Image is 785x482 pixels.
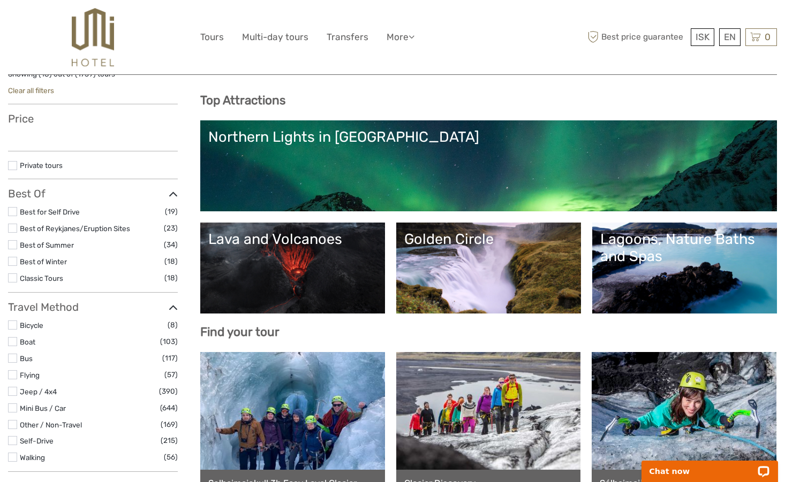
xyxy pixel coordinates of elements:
[20,321,43,330] a: Bicycle
[161,434,178,447] span: (215)
[161,418,178,431] span: (169)
[200,325,280,339] b: Find your tour
[20,161,63,170] a: Private tours
[20,354,33,363] a: Bus
[20,241,74,249] a: Best of Summer
[200,29,224,45] a: Tours
[160,402,178,414] span: (644)
[20,387,57,396] a: Jeep / 4x4
[696,32,709,42] span: ISK
[164,272,178,284] span: (18)
[72,8,114,66] img: 526-1e775aa5-7374-4589-9d7e-5793fb20bdfc_logo_big.jpg
[164,239,178,251] span: (34)
[165,205,178,218] span: (19)
[200,93,285,108] b: Top Attractions
[387,29,414,45] a: More
[168,319,178,331] span: (8)
[20,224,130,233] a: Best of Reykjanes/Eruption Sites
[20,257,67,266] a: Best of Winter
[208,128,769,203] a: Northern Lights in [GEOGRAPHIC_DATA]
[8,69,178,86] div: Showing ( ) out of ( ) tours
[160,335,178,348] span: (103)
[162,352,178,364] span: (117)
[20,404,66,412] a: Mini Bus / Car
[600,231,769,305] a: Lagoons, Nature Baths and Spas
[159,385,178,397] span: (390)
[763,32,772,42] span: 0
[20,420,82,429] a: Other / Non-Travel
[242,29,308,45] a: Multi-day tours
[8,187,178,200] h3: Best Of
[164,451,178,463] span: (56)
[8,86,54,95] a: Clear all filters
[164,222,178,234] span: (23)
[719,28,741,46] div: EN
[327,29,368,45] a: Transfers
[20,208,80,216] a: Best for Self Drive
[20,437,54,445] a: Self-Drive
[164,369,178,381] span: (57)
[600,231,769,265] div: Lagoons, Nature Baths and Spas
[585,28,688,46] span: Best price guarantee
[208,231,377,305] a: Lava and Volcanoes
[20,453,45,462] a: Walking
[20,371,40,379] a: Flying
[20,338,35,346] a: Boat
[20,274,63,282] a: Classic Tours
[208,128,769,146] div: Northern Lights in [GEOGRAPHIC_DATA]
[8,301,178,313] h3: Travel Method
[404,231,573,305] a: Golden Circle
[404,231,573,248] div: Golden Circle
[635,448,785,482] iframe: LiveChat chat widget
[164,255,178,267] span: (18)
[208,231,377,248] div: Lava and Volcanoes
[8,112,178,125] h3: Price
